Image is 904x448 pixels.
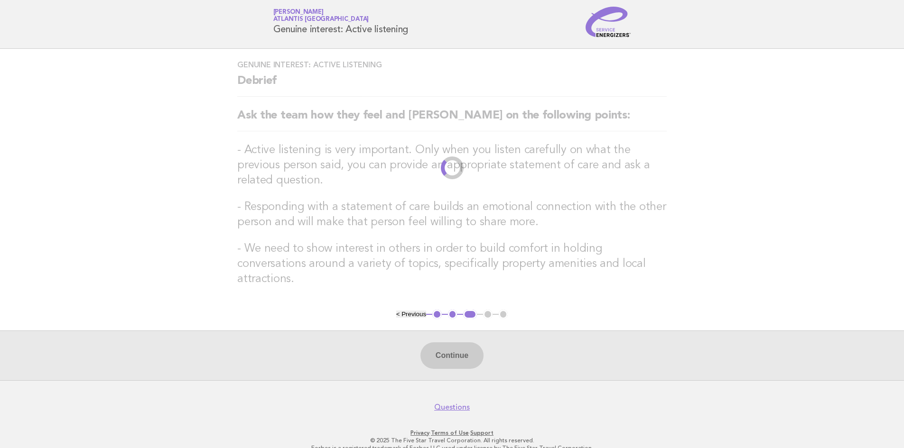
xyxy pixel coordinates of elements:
[431,430,469,436] a: Terms of Use
[434,402,470,412] a: Questions
[237,200,667,230] h3: - Responding with a statement of care builds an emotional connection with the other person and wi...
[273,9,369,22] a: [PERSON_NAME]Atlantis [GEOGRAPHIC_DATA]
[470,430,494,436] a: Support
[162,437,743,444] p: © 2025 The Five Star Travel Corporation. All rights reserved.
[237,108,667,131] h2: Ask the team how they feel and [PERSON_NAME] on the following points:
[237,73,667,97] h2: Debrief
[162,429,743,437] p: · ·
[237,241,667,287] h3: - We need to show interest in others in order to build comfort in holding conversations around a ...
[237,60,667,70] h3: Genuine interest: Active listening
[586,7,631,37] img: Service Energizers
[237,143,667,188] h3: - Active listening is very important. Only when you listen carefully on what the previous person ...
[273,17,369,23] span: Atlantis [GEOGRAPHIC_DATA]
[410,430,429,436] a: Privacy
[273,9,409,34] h1: Genuine interest: Active listening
